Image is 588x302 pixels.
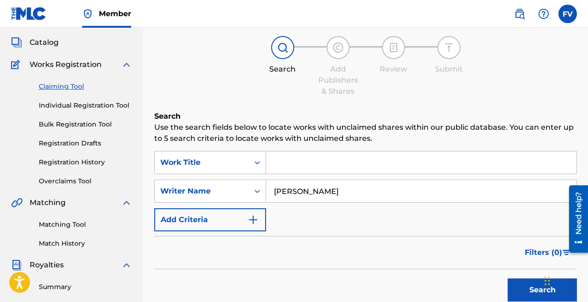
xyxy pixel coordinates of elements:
a: Summary [39,282,132,292]
div: Work Title [160,157,243,168]
a: CatalogCatalog [11,37,59,48]
img: Catalog [11,37,22,48]
div: Writer Name [160,186,243,197]
img: MLC Logo [11,7,47,20]
button: Add Criteria [154,208,266,231]
span: Royalties [30,260,64,271]
img: 9d2ae6d4665cec9f34b9.svg [248,214,259,225]
img: expand [121,59,132,70]
a: Public Search [510,5,529,23]
div: Add Publishers & Shares [315,64,361,97]
img: Matching [11,197,23,208]
div: Search [260,64,306,75]
span: Filters ( 0 ) [525,247,562,258]
span: Member [99,8,131,19]
span: Works Registration [30,59,102,70]
img: step indicator icon for Submit [443,42,455,53]
iframe: Resource Center [562,182,588,256]
img: step indicator icon for Add Publishers & Shares [333,42,344,53]
div: Widget de chat [542,258,588,302]
a: Overclaims Tool [39,176,132,186]
div: User Menu [558,5,577,23]
iframe: Chat Widget [542,258,588,302]
a: Individual Registration Tool [39,101,132,110]
img: step indicator icon for Review [388,42,399,53]
img: Royalties [11,260,22,271]
img: Top Rightsholder [82,8,93,19]
img: search [514,8,525,19]
a: Registration Drafts [39,139,132,148]
span: Matching [30,197,66,208]
div: Review [370,64,417,75]
a: Bulk Registration Tool [39,120,132,129]
img: expand [121,260,132,271]
button: Search [508,278,577,302]
a: Claiming Tool [39,82,132,91]
button: Filters (0) [519,241,577,264]
div: Submit [426,64,472,75]
h6: Search [154,111,577,122]
div: Help [534,5,553,23]
a: Match History [39,239,132,248]
a: Registration History [39,157,132,167]
span: Catalog [30,37,59,48]
a: Matching Tool [39,220,132,230]
img: step indicator icon for Search [277,42,288,53]
div: Arrastrar [545,267,550,295]
img: Works Registration [11,59,23,70]
img: expand [121,197,132,208]
img: help [538,8,549,19]
p: Use the search fields below to locate works with unclaimed shares within our public database. You... [154,122,577,144]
